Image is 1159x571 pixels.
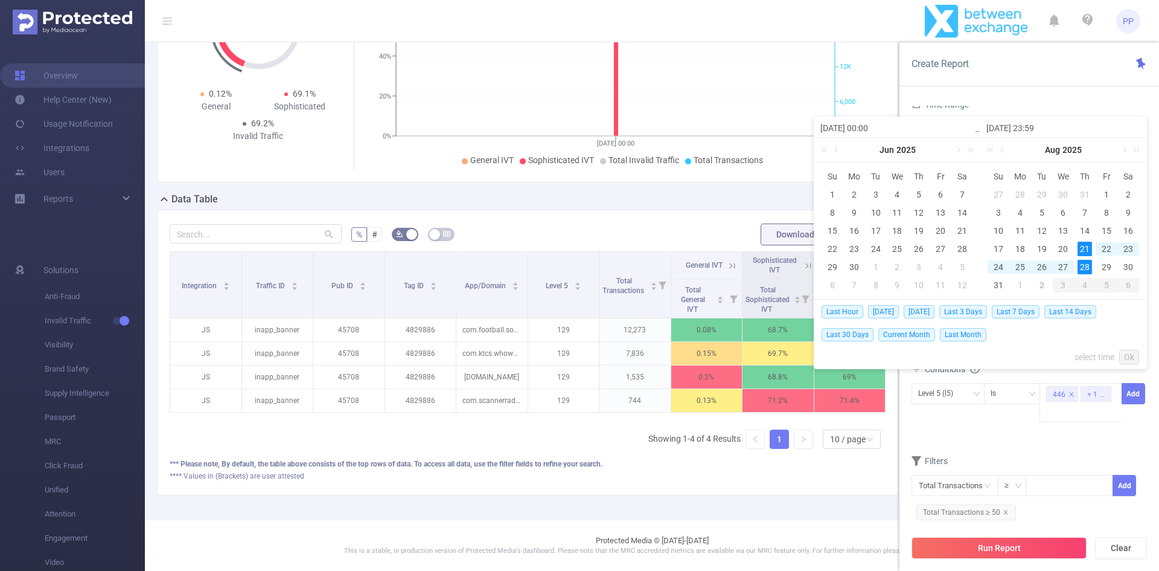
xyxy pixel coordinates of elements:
[869,260,883,274] div: 1
[797,279,814,318] i: Filter menu
[1078,205,1092,220] div: 7
[45,454,145,478] span: Click Fraud
[1081,386,1111,402] li: + 1 ...
[912,537,1087,559] button: Run Report
[887,258,908,276] td: July 2, 2025
[951,240,973,258] td: June 28, 2025
[14,112,113,136] a: Usage Notification
[825,260,840,274] div: 29
[1031,276,1053,294] td: September 2, 2025
[443,230,450,237] i: icon: table
[383,132,391,140] tspan: 0%
[1013,278,1027,292] div: 1
[822,171,843,182] span: Su
[887,171,908,182] span: We
[930,204,951,222] td: June 13, 2025
[1123,9,1134,33] span: PP
[847,224,861,238] div: 16
[258,100,342,113] div: Sophisticated
[933,260,948,274] div: 4
[1009,171,1031,182] span: Mo
[908,167,930,185] th: Thu
[1074,278,1096,292] div: 4
[1096,258,1117,276] td: August 29, 2025
[43,258,78,282] span: Solutions
[223,280,230,288] div: Sort
[14,63,78,88] a: Overview
[1087,387,1105,402] div: + 1 ...
[908,276,930,294] td: July 10, 2025
[574,280,581,284] i: icon: caret-up
[865,258,887,276] td: July 1, 2025
[890,205,904,220] div: 11
[951,222,973,240] td: June 21, 2025
[912,242,926,256] div: 26
[822,258,843,276] td: June 29, 2025
[930,240,951,258] td: June 27, 2025
[991,242,1006,256] div: 17
[1056,242,1070,256] div: 20
[1031,167,1053,185] th: Tue
[43,194,73,204] span: Reports
[847,187,861,202] div: 2
[1078,260,1092,274] div: 28
[991,260,1006,274] div: 24
[988,167,1009,185] th: Sun
[1121,224,1135,238] div: 16
[1035,187,1049,202] div: 29
[1117,278,1139,292] div: 6
[878,138,895,162] a: Jun
[865,204,887,222] td: June 10, 2025
[1117,204,1139,222] td: August 9, 2025
[890,278,904,292] div: 9
[890,260,904,274] div: 2
[869,278,883,292] div: 8
[1053,167,1074,185] th: Wed
[1074,185,1096,204] td: July 31, 2025
[1056,187,1070,202] div: 30
[890,224,904,238] div: 18
[847,205,861,220] div: 9
[1099,205,1114,220] div: 8
[991,384,1004,404] div: Is
[930,222,951,240] td: June 20, 2025
[988,240,1009,258] td: August 17, 2025
[951,185,973,204] td: June 7, 2025
[988,276,1009,294] td: August 31, 2025
[602,277,646,295] span: Total Transactions
[1099,260,1114,274] div: 29
[1068,392,1074,399] i: icon: close
[843,222,865,240] td: June 16, 2025
[988,222,1009,240] td: August 10, 2025
[955,242,969,256] div: 28
[986,121,1140,135] input: End date
[1074,240,1096,258] td: August 21, 2025
[396,230,403,237] i: icon: bg-colors
[1046,386,1078,402] li: 446
[930,171,951,182] span: Fr
[951,167,973,185] th: Sat
[686,261,723,269] span: General IVT
[988,171,1009,182] span: Su
[1061,138,1083,162] a: 2025
[223,280,229,284] i: icon: caret-up
[890,187,904,202] div: 4
[988,185,1009,204] td: July 27, 2025
[1099,242,1114,256] div: 22
[843,276,865,294] td: July 7, 2025
[912,224,926,238] div: 19
[866,436,873,444] i: icon: down
[1096,167,1117,185] th: Fri
[528,155,594,165] span: Sophisticated IVT
[912,58,969,69] span: Create Report
[1096,278,1117,292] div: 5
[819,138,834,162] a: Last year (Control + left)
[209,89,232,98] span: 0.12%
[869,187,883,202] div: 3
[955,187,969,202] div: 7
[1074,276,1096,294] td: September 4, 2025
[1053,222,1074,240] td: August 13, 2025
[1009,167,1031,185] th: Mon
[1013,205,1027,220] div: 4
[770,430,788,448] a: 1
